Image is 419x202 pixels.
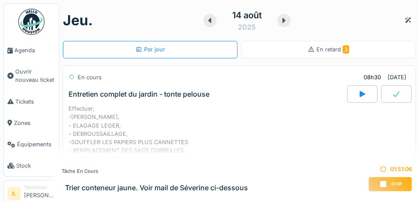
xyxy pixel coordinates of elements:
[16,162,55,170] span: Stock
[391,181,402,187] span: Stop
[17,140,55,148] span: Équipements
[232,9,262,22] div: 14 août
[4,91,59,112] a: Tickets
[364,73,381,81] div: 08h30
[63,12,93,29] h1: jeu.
[62,168,248,175] div: Tâche en cours
[15,67,55,84] span: Ouvrir nouveau ticket
[78,73,102,81] div: En cours
[316,46,349,53] span: En retard
[14,119,55,127] span: Zones
[4,134,59,155] a: Équipements
[65,184,248,192] h3: Trier conteneur jaune. Voir mail de Séverine ci-dessous
[4,112,59,134] a: Zones
[4,61,59,91] a: Ouvrir nouveau ticket
[4,40,59,61] a: Agenda
[388,73,406,81] div: [DATE]
[18,9,45,35] img: Badge_color-CXgf-gQk.svg
[238,22,256,32] div: 2025
[69,104,410,172] div: Effectuer; -[PERSON_NAME], - ELAGAGE LEGER, - DEBROUSSAILLAGE, -SOUFFLER LES PAPIERS PLUS CANNETT...
[4,155,59,176] a: Stock
[368,165,412,173] div: 01:51:06
[343,45,349,54] span: 3
[135,45,165,54] div: Par jour
[69,90,209,98] div: Entretien complet du jardin - tonte pelouse
[14,46,55,54] span: Agenda
[24,184,55,191] div: Technicien
[7,187,21,200] li: IL
[15,98,55,106] span: Tickets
